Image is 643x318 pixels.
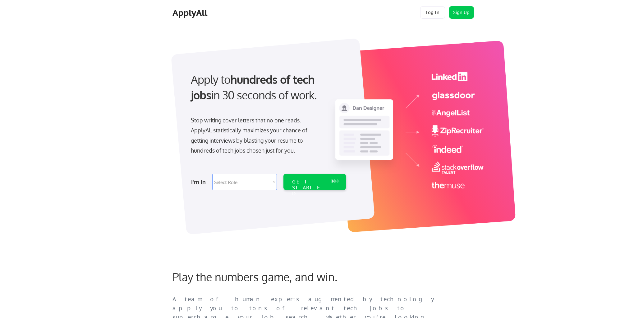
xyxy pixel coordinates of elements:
[191,177,209,187] div: I'm in
[191,115,319,156] div: Stop writing cover letters that no one reads. ApplyAll statistically maximizes your chance of get...
[191,72,317,102] strong: hundreds of tech jobs
[172,7,209,18] div: ApplyAll
[420,6,445,19] button: Log In
[172,270,365,283] div: Play the numbers game, and win.
[449,6,474,19] button: Sign Up
[292,179,325,197] div: GET STARTED
[191,72,343,103] div: Apply to in 30 seconds of work.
